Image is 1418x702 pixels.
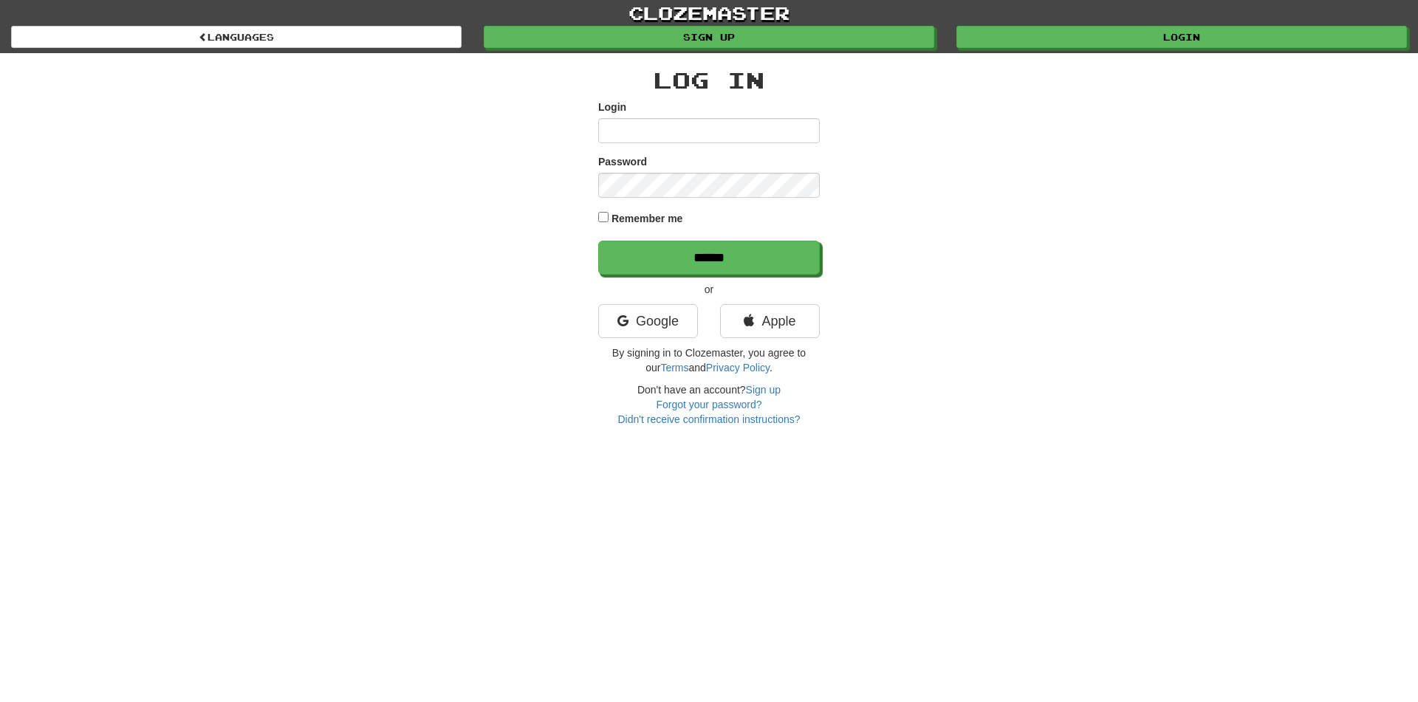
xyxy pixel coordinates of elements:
h2: Log In [598,68,820,92]
a: Privacy Policy [706,362,770,374]
a: Google [598,304,698,338]
div: Don't have an account? [598,382,820,427]
a: Apple [720,304,820,338]
label: Remember me [612,211,683,226]
a: Sign up [746,384,781,396]
a: Login [956,26,1407,48]
p: or [598,282,820,297]
a: Didn't receive confirmation instructions? [617,413,800,425]
a: Terms [660,362,688,374]
label: Password [598,154,647,169]
p: By signing in to Clozemaster, you agree to our and . [598,345,820,375]
a: Languages [11,26,462,48]
label: Login [598,100,626,114]
a: Sign up [484,26,934,48]
a: Forgot your password? [656,399,761,410]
